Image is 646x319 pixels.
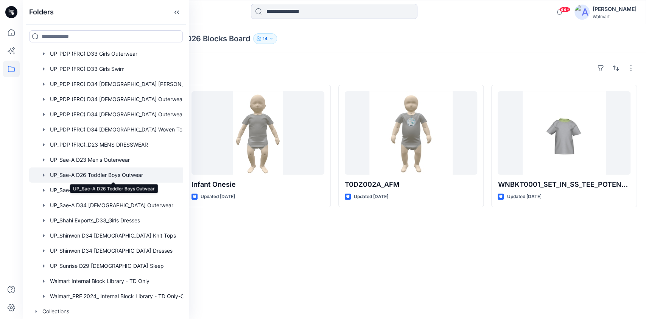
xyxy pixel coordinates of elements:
p: D26 Blocks Board [186,33,250,44]
p: WNBKT0001_SET_IN_SS_TEE_POTENTIALBLOCKWNBKT0001_SET_IN_SS_TEE_POTENTIALBLOCK [498,179,630,190]
a: T0DZ002A_AFM [345,91,478,175]
div: [PERSON_NAME] [593,5,637,14]
button: 14 [253,33,277,44]
p: Infant Onesie [191,179,324,190]
img: avatar [574,5,590,20]
p: T0DZ002A_AFM [345,179,478,190]
p: 14 [263,34,268,43]
a: Infant Onesie [191,91,324,175]
p: Updated [DATE] [201,193,235,201]
span: 99+ [559,6,570,13]
p: Updated [DATE] [507,193,541,201]
p: Updated [DATE] [354,193,388,201]
div: Walmart [593,14,637,19]
a: WNBKT0001_SET_IN_SS_TEE_POTENTIALBLOCKWNBKT0001_SET_IN_SS_TEE_POTENTIALBLOCK [498,91,630,175]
